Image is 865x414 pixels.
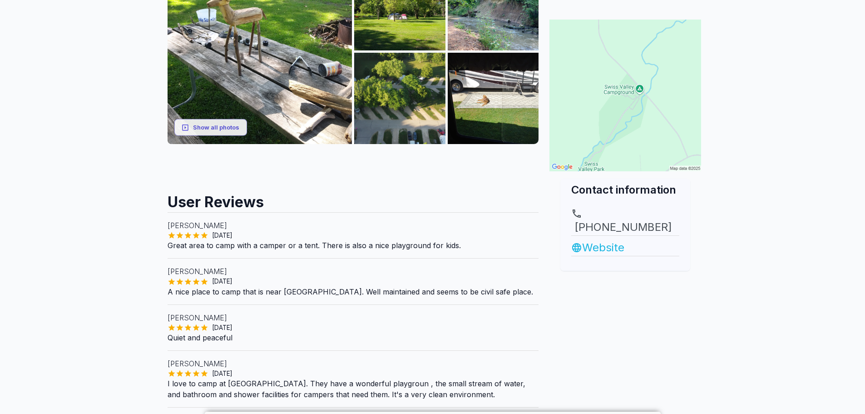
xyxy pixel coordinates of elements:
[448,53,539,144] img: AAcXr8pU79CkDanD0oP-JIpz0kBj5oyWas3EiSDnQCpgyrr3Qegd_olmye5P1oFeYSxJAYw7y8_NIHaCPxkeYE5UBrDa6Rkfj...
[168,378,539,400] p: I love to camp at [GEOGRAPHIC_DATA]. They have a wonderful playgroun , the small stream of water,...
[208,323,236,332] span: [DATE]
[168,332,539,343] p: Quiet and peaceful
[168,266,539,277] p: [PERSON_NAME]
[168,240,539,251] p: Great area to camp with a camper or a tent. There is also a nice playground for kids.
[168,185,539,212] h2: User Reviews
[549,20,701,171] img: Map for Swiss Valley Campground
[174,119,247,136] button: Show all photos
[168,220,539,231] p: [PERSON_NAME]
[168,144,539,185] iframe: Advertisement
[208,231,236,240] span: [DATE]
[208,369,236,378] span: [DATE]
[208,277,236,286] span: [DATE]
[168,358,539,369] p: [PERSON_NAME]
[571,239,679,256] a: Website
[571,208,679,235] a: [PHONE_NUMBER]
[168,312,539,323] p: [PERSON_NAME]
[168,286,539,297] p: A nice place to camp that is near [GEOGRAPHIC_DATA]. Well maintained and seems to be civil safe p...
[549,271,701,384] iframe: Advertisement
[571,182,679,197] h2: Contact information
[354,53,445,144] img: AAcXr8p4eecQ6el9VS2r2RlB3lxdqQO6zR4dly7kTNVDizO8_gBwn2mJCx2oFqXeqv3wzo_IDf3nunToGGPosLIxjeDAG-_xq...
